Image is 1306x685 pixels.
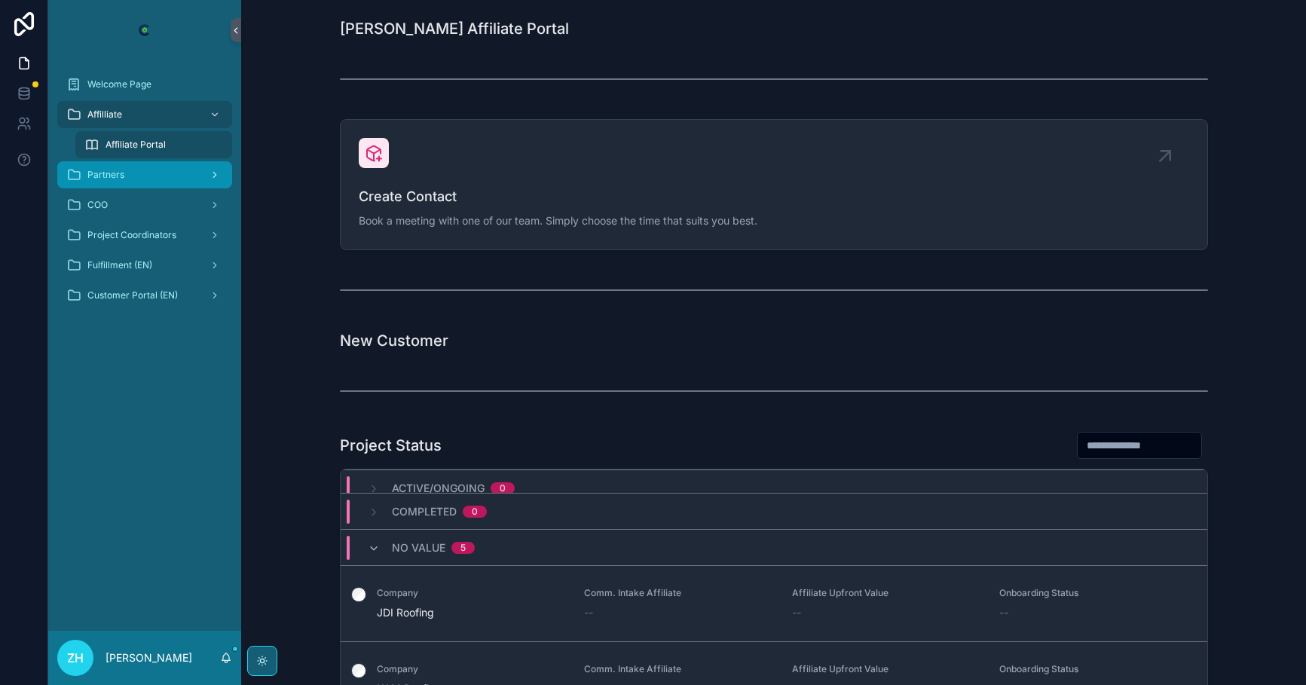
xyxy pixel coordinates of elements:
span: Affiliate Upfront Value [792,663,982,675]
a: Partners [57,161,232,188]
a: Affiliate Portal [75,131,232,158]
h1: Project Status [340,435,442,456]
span: -- [792,605,801,620]
span: ZH [67,649,84,667]
p: [PERSON_NAME] [106,650,192,665]
h1: New Customer [340,330,448,351]
a: Project Coordinators [57,222,232,249]
span: -- [999,605,1008,620]
a: Fulfillment (EN) [57,252,232,279]
span: No value [392,540,445,555]
span: Create Contact [359,186,1189,207]
span: Active/Ongoing [392,481,485,496]
span: Company [377,587,567,599]
span: COO [87,199,108,211]
span: Project Coordinators [87,229,176,241]
span: Welcome Page [87,78,151,90]
span: JDI Roofing [377,605,567,620]
span: Customer Portal (EN) [87,289,178,301]
span: Affilliate [87,109,122,121]
div: 0 [500,482,506,494]
div: scrollable content [48,60,241,329]
span: Comm. Intake Affiliate [584,663,774,675]
img: App logo [133,18,157,42]
span: Book a meeting with one of our team. Simply choose the time that suits you best. [359,213,1189,228]
a: Affilliate [57,101,232,128]
span: Completed [392,504,457,519]
div: 5 [460,542,466,554]
span: Company [377,663,567,675]
span: Onboarding Status [999,587,1189,599]
span: -- [584,605,593,620]
a: CompanyJDI RoofingComm. Intake Affiliate--Affiliate Upfront Value--Onboarding Status-- [341,565,1207,641]
span: Affiliate Portal [106,139,166,151]
a: Customer Portal (EN) [57,282,232,309]
div: 0 [472,506,478,518]
span: Fulfillment (EN) [87,259,152,271]
a: Create ContactBook a meeting with one of our team. Simply choose the time that suits you best. [341,120,1207,249]
a: COO [57,191,232,219]
span: Partners [87,169,124,181]
h1: [PERSON_NAME] Affiliate Portal [340,18,569,39]
span: Affiliate Upfront Value [792,587,982,599]
span: Onboarding Status [999,663,1189,675]
span: Comm. Intake Affiliate [584,587,774,599]
a: Welcome Page [57,71,232,98]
